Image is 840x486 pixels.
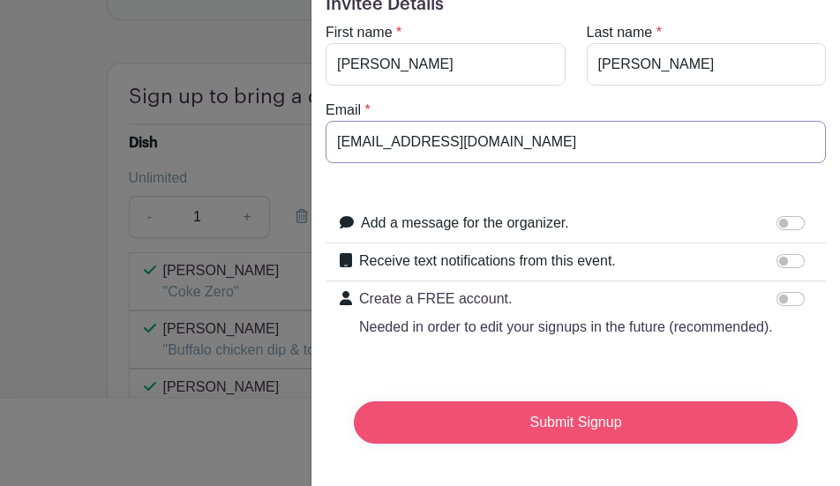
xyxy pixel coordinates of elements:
label: Add a message for the organizer. [361,213,569,234]
p: Needed in order to edit your signups in the future (recommended). [359,317,773,338]
label: Receive text notifications from this event. [359,250,616,272]
label: First name [326,22,393,43]
label: Email [326,100,361,121]
input: Submit Signup [354,401,798,444]
p: Create a FREE account. [359,288,773,310]
label: Last name [587,22,653,43]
